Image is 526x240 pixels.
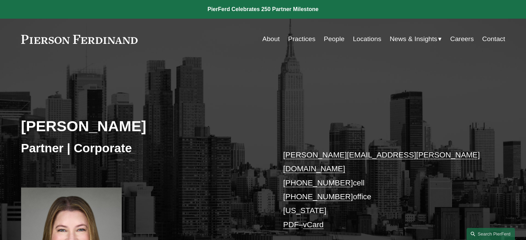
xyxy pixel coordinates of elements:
a: Search this site [467,228,515,240]
a: [PHONE_NUMBER] [283,179,353,187]
h3: Partner | Corporate [21,141,263,156]
a: About [262,32,280,46]
h2: [PERSON_NAME] [21,117,263,135]
a: Locations [353,32,381,46]
a: People [324,32,344,46]
a: Careers [450,32,474,46]
a: vCard [303,220,324,229]
a: [PERSON_NAME][EMAIL_ADDRESS][PERSON_NAME][DOMAIN_NAME] [283,151,480,173]
a: folder dropdown [390,32,442,46]
a: PDF [283,220,299,229]
a: [PHONE_NUMBER] [283,192,353,201]
a: Practices [288,32,315,46]
a: Contact [482,32,505,46]
span: News & Insights [390,33,437,45]
p: cell office [US_STATE] – [283,148,485,232]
